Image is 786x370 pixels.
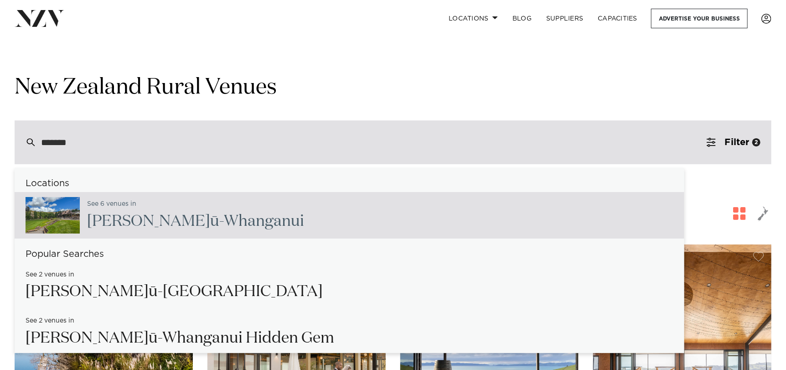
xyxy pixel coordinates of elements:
h1: New Zealand Rural Venues [15,73,771,102]
h6: Popular Searches [15,250,684,259]
button: Filter2 [696,120,771,164]
a: Locations [441,9,505,28]
span: [PERSON_NAME] [26,330,149,346]
small: See 2 venues in [26,271,74,278]
a: BLOG [505,9,539,28]
h2: ū-Whanganui Hidden Gem [26,328,334,349]
span: [PERSON_NAME] [87,214,210,229]
a: SUPPLIERS [539,9,590,28]
small: See 2 venues in [26,318,74,324]
a: Advertise your business [651,9,748,28]
a: Capacities [591,9,645,28]
span: Filter [725,138,750,147]
img: nzv-logo.png [15,10,64,26]
div: 2 [752,138,760,146]
h2: ū-Whanganui [87,211,304,232]
h2: ū-[GEOGRAPHIC_DATA] [26,281,323,302]
img: xPNqdexzFiU451890heqVyYvI9JaIKFGXslqeWYD.jpg [26,197,80,234]
small: See 6 venues in [87,201,136,208]
h6: Locations [15,179,684,188]
span: [PERSON_NAME] [26,284,149,299]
